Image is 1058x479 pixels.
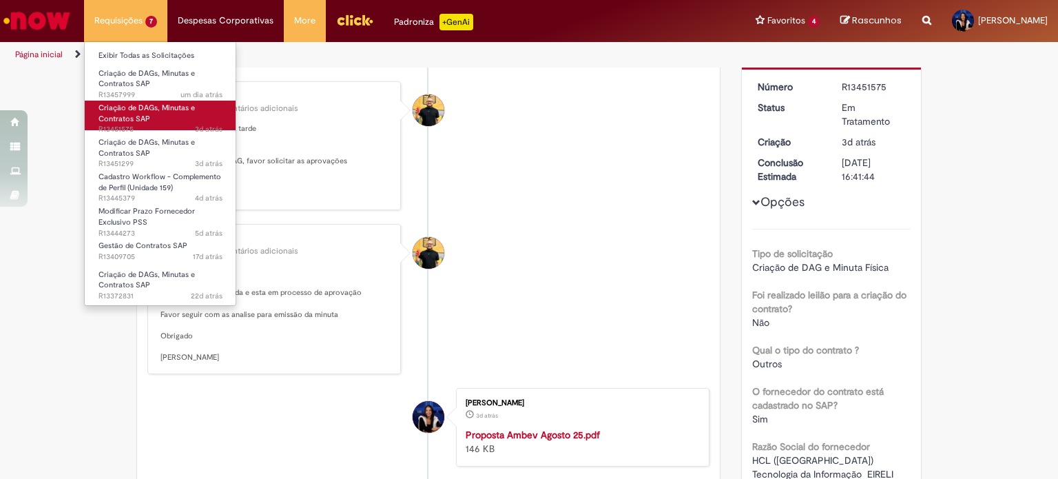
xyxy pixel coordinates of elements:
b: Qual o tipo do contrato ? [752,344,859,356]
span: 4 [808,16,820,28]
span: R13409705 [98,252,222,263]
p: Breno, boa tarde DAG CW253248 emitida e esta em processo de aprovação Favor seguir com as analise... [160,266,390,363]
time: 25/08/2025 16:20:13 [195,193,222,203]
div: Em Tratamento [842,101,906,128]
span: 17d atrás [193,252,222,262]
span: Sim [752,413,768,425]
dt: Status [747,101,832,114]
dt: Criação [747,135,832,149]
time: 27/08/2025 10:41:41 [842,136,875,148]
span: Requisições [94,14,143,28]
div: R13451575 [842,80,906,94]
div: Padroniza [394,14,473,30]
img: ServiceNow [1,7,72,34]
a: Aberto R13372831 : Criação de DAGs, Minutas e Contratos SAP [85,267,236,297]
span: Criação de DAG e Minuta Física [752,261,889,274]
div: [PERSON_NAME] [160,235,390,243]
b: Tipo de solicitação [752,247,833,260]
img: click_logo_yellow_360x200.png [336,10,373,30]
small: Comentários adicionais [210,245,298,257]
span: Outros [752,358,782,370]
span: R13451299 [98,159,222,170]
span: 3d atrás [476,411,498,420]
a: Página inicial [15,49,63,60]
span: Criação de DAGs, Minutas e Contratos SAP [98,68,195,90]
time: 13/08/2025 14:13:47 [193,252,222,262]
span: Modificar Prazo Fornecedor Exclusivo PSS [98,206,195,227]
span: [PERSON_NAME] [978,14,1048,26]
a: Aberto R13445379 : Cadastro Workflow - Complemento de Perfil (Unidade 159) [85,170,236,199]
b: O fornecedor do contrato está cadastrado no SAP? [752,385,884,411]
a: Aberto R13457999 : Criação de DAGs, Minutas e Contratos SAP [85,66,236,96]
a: Aberto R13409705 : Gestão de Contratos SAP [85,238,236,264]
div: Luisa Barbosa [413,401,444,433]
ul: Trilhas de página [10,42,695,68]
div: [PERSON_NAME] [160,92,390,101]
div: 27/08/2025 10:41:41 [842,135,906,149]
span: R13372831 [98,291,222,302]
span: R13444273 [98,228,222,239]
div: Joao Da Costa Dias Junior [413,94,444,126]
div: Joao Da Costa Dias Junior [413,237,444,269]
time: 27/08/2025 10:05:40 [195,159,222,169]
time: 25/08/2025 13:32:52 [195,228,222,238]
div: [PERSON_NAME] [466,399,695,407]
time: 07/08/2025 18:01:23 [191,291,222,301]
span: 5d atrás [195,228,222,238]
span: R13451575 [98,124,222,135]
p: +GenAi [439,14,473,30]
span: 22d atrás [191,291,222,301]
span: More [294,14,315,28]
span: Não [752,316,769,329]
time: 27/08/2025 10:41:42 [195,124,222,134]
span: 4d atrás [195,193,222,203]
span: Favoritos [767,14,805,28]
span: Criação de DAGs, Minutas e Contratos SAP [98,269,195,291]
span: 7 [145,16,157,28]
small: Comentários adicionais [210,103,298,114]
a: Proposta Ambev Agosto 25.pdf [466,429,600,441]
div: [DATE] 16:41:44 [842,156,906,183]
b: Foi realizado leilão para a criação do contrato? [752,289,906,315]
a: Aberto R13451299 : Criação de DAGs, Minutas e Contratos SAP [85,135,236,165]
p: [PERSON_NAME], boa tarde Tudo bem? Por conta do valor DAG, favor solicitar as aprovações necessár... [160,123,390,199]
span: 3d atrás [195,159,222,169]
span: Rascunhos [852,14,902,27]
span: Cadastro Workflow - Complemento de Perfil (Unidade 159) [98,172,221,193]
span: Gestão de Contratos SAP [98,241,187,251]
span: R13457999 [98,90,222,101]
span: um dia atrás [180,90,222,100]
div: 146 KB [466,428,695,456]
span: 3d atrás [842,136,875,148]
span: Criação de DAGs, Minutas e Contratos SAP [98,103,195,124]
a: Aberto R13451575 : Criação de DAGs, Minutas e Contratos SAP [85,101,236,130]
span: R13445379 [98,193,222,204]
span: Criação de DAGs, Minutas e Contratos SAP [98,137,195,159]
a: Exibir Todas as Solicitações [85,48,236,63]
span: 3d atrás [195,124,222,134]
a: Aberto R13444273 : Modificar Prazo Fornecedor Exclusivo PSS [85,204,236,234]
span: Despesas Corporativas [178,14,273,28]
dt: Número [747,80,832,94]
ul: Requisições [84,41,236,306]
dt: Conclusão Estimada [747,156,832,183]
a: Rascunhos [840,14,902,28]
b: Razão Social do fornecedor [752,440,870,453]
